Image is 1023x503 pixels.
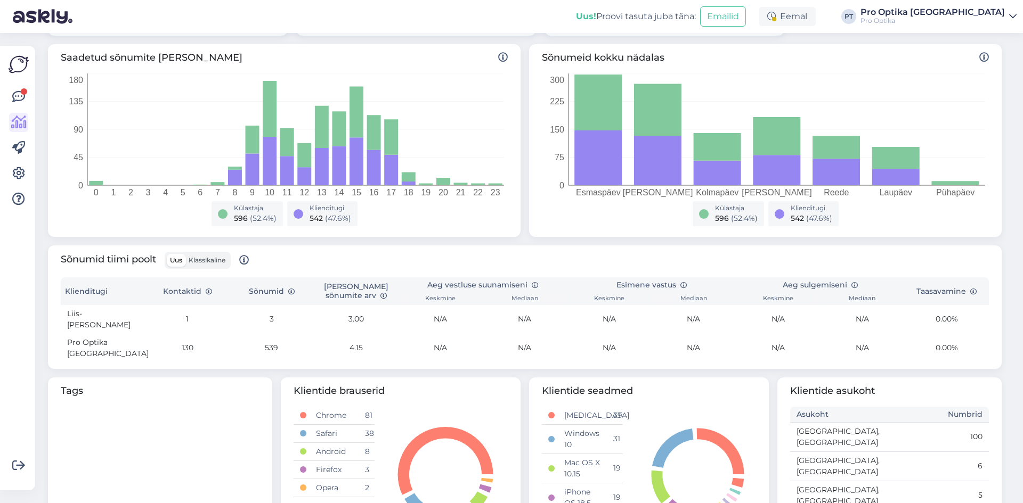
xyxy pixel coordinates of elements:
span: Tags [61,384,259,398]
td: N/A [398,334,482,362]
th: Numbrid [890,407,989,423]
tspan: 75 [555,153,564,162]
span: ( 52.4 %) [250,213,277,223]
th: Asukoht [790,407,890,423]
th: Mediaan [652,293,736,305]
tspan: Esmaspäev [576,188,621,197]
tspan: 0 [94,188,99,197]
td: N/A [567,334,651,362]
tspan: 7 [215,188,220,197]
td: 39 [607,407,623,425]
th: Klienditugi [61,277,145,305]
span: Sõnumid tiimi poolt [61,252,249,269]
div: Eemal [759,7,816,26]
tspan: 23 [491,188,500,197]
span: 542 [310,213,323,223]
th: Mediaan [483,293,567,305]
tspan: 22 [473,188,483,197]
tspan: 3 [146,188,151,197]
tspan: 225 [550,97,564,106]
tspan: 180 [69,76,83,85]
td: 100 [890,422,989,451]
td: N/A [736,334,820,362]
td: 31 [607,424,623,453]
tspan: 90 [74,125,83,134]
div: PT [841,9,856,24]
tspan: 8 [233,188,238,197]
td: 0.00% [905,305,989,334]
td: 8 [359,442,375,460]
tspan: 12 [299,188,309,197]
tspan: 9 [250,188,255,197]
tspan: 13 [317,188,327,197]
td: Windows 10 [558,424,606,453]
div: Proovi tasuta juba täna: [576,10,696,23]
span: Klientide asukoht [790,384,989,398]
td: 38 [359,424,375,442]
th: Keskmine [567,293,651,305]
span: ( 47.6 %) [806,213,832,223]
td: 130 [145,334,229,362]
td: 3.00 [314,305,398,334]
tspan: 0 [78,181,83,190]
td: N/A [736,305,820,334]
b: Uus! [576,11,596,21]
tspan: 10 [265,188,274,197]
tspan: 15 [352,188,361,197]
td: N/A [652,334,736,362]
td: [GEOGRAPHIC_DATA], [GEOGRAPHIC_DATA] [790,451,890,481]
tspan: 300 [550,76,564,85]
div: Pro Optika [GEOGRAPHIC_DATA] [860,8,1005,17]
span: 596 [715,213,729,223]
tspan: [PERSON_NAME] [623,188,693,197]
tspan: 6 [198,188,202,197]
tspan: 14 [335,188,344,197]
a: Pro Optika [GEOGRAPHIC_DATA]Pro Optika [860,8,1017,25]
td: Safari [310,424,358,442]
td: Chrome [310,407,358,425]
th: Esimene vastus [567,277,736,293]
td: 6 [890,451,989,481]
td: N/A [820,334,904,362]
span: Sõnumeid kokku nädalas [542,51,989,65]
td: 4.15 [314,334,398,362]
tspan: 135 [69,97,83,106]
td: N/A [398,305,482,334]
tspan: 4 [163,188,168,197]
td: 539 [230,334,314,362]
td: N/A [820,305,904,334]
th: Mediaan [820,293,904,305]
tspan: 20 [439,188,448,197]
td: 1 [145,305,229,334]
td: Android [310,442,358,460]
td: 2 [359,479,375,497]
tspan: 2 [128,188,133,197]
td: [GEOGRAPHIC_DATA], [GEOGRAPHIC_DATA] [790,422,890,451]
span: Saadetud sõnumite [PERSON_NAME] [61,51,508,65]
div: Klienditugi [791,203,832,213]
th: Aeg vestluse suunamiseni [398,277,567,293]
td: N/A [652,305,736,334]
tspan: 18 [404,188,413,197]
td: Firefox [310,460,358,479]
span: Uus [170,256,182,264]
div: Külastaja [234,203,277,213]
td: Mac OS X 10.15 [558,453,606,483]
span: Klientide seadmed [542,384,756,398]
tspan: 21 [456,188,466,197]
button: Emailid [700,6,746,27]
th: [PERSON_NAME] sõnumite arv [314,277,398,305]
td: N/A [483,334,567,362]
tspan: Kolmapäev [696,188,738,197]
img: Askly Logo [9,54,29,75]
td: 3 [359,460,375,479]
td: 3 [230,305,314,334]
span: 596 [234,213,248,223]
th: Keskmine [398,293,482,305]
span: ( 47.6 %) [325,213,351,223]
span: ( 52.4 %) [731,213,758,223]
th: Keskmine [736,293,820,305]
td: 19 [607,453,623,483]
tspan: 11 [282,188,292,197]
span: Klientide brauserid [294,384,508,398]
